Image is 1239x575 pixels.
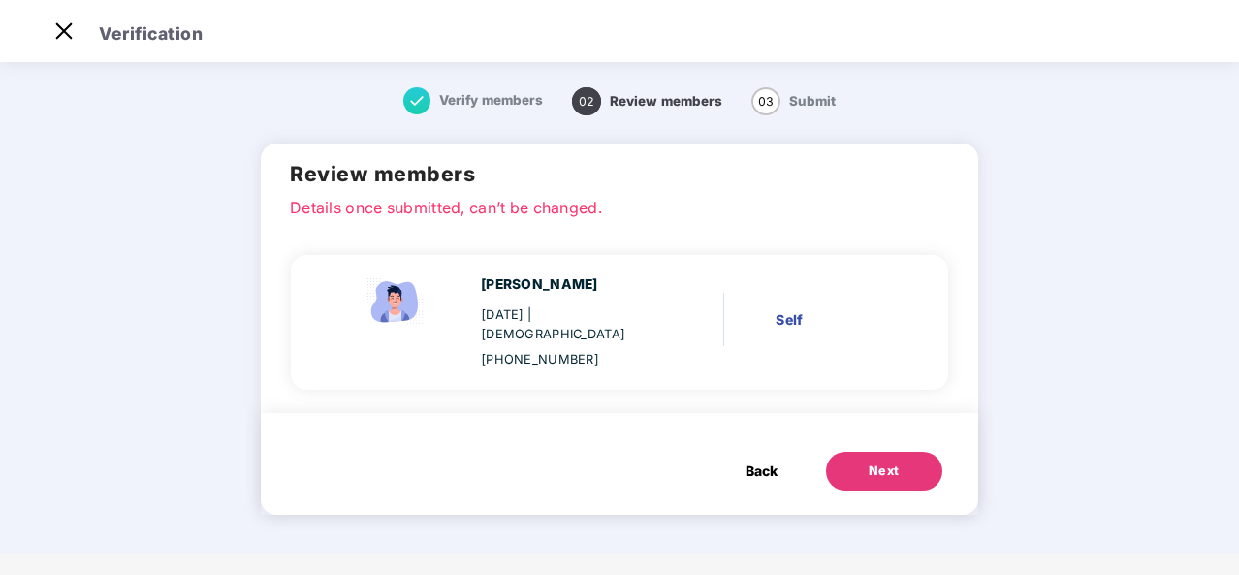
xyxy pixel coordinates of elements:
[869,462,900,481] div: Next
[751,87,780,115] span: 03
[439,92,543,108] span: Verify members
[357,274,434,329] img: svg+xml;base64,PHN2ZyBpZD0iRW1wbG95ZWVfbWFsZSIgeG1sbnM9Imh0dHA6Ly93d3cudzMub3JnLzIwMDAvc3ZnIiB3aW...
[776,309,891,331] div: Self
[481,274,656,296] div: [PERSON_NAME]
[789,93,836,109] span: Submit
[746,461,778,482] span: Back
[572,87,601,115] span: 02
[481,350,656,369] div: [PHONE_NUMBER]
[290,196,949,213] p: Details once submitted, can’t be changed.
[610,93,722,109] span: Review members
[826,452,942,491] button: Next
[403,87,430,114] img: svg+xml;base64,PHN2ZyB4bWxucz0iaHR0cDovL3d3dy53My5vcmcvMjAwMC9zdmciIHdpZHRoPSIxNiIgaGVpZ2h0PSIxNi...
[726,452,797,491] button: Back
[290,158,949,190] h2: Review members
[481,305,656,344] div: [DATE]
